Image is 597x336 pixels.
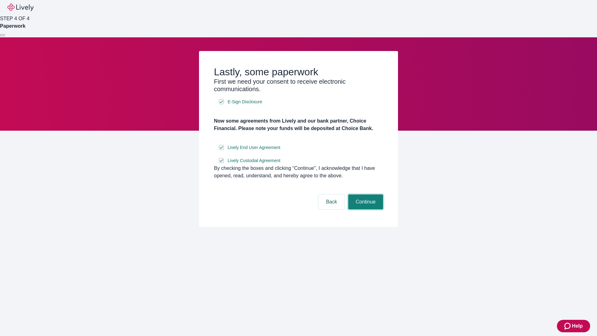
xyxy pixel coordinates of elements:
a: e-sign disclosure document [226,144,282,152]
button: Zendesk support iconHelp [557,320,590,332]
button: Back [318,194,345,209]
span: Help [572,322,583,330]
h2: Lastly, some paperwork [214,66,383,78]
div: By checking the boxes and clicking “Continue", I acknowledge that I have opened, read, understand... [214,165,383,180]
a: e-sign disclosure document [226,98,263,106]
span: E-Sign Disclosure [228,99,262,105]
h3: First we need your consent to receive electronic communications. [214,78,383,93]
span: Lively End User Agreement [228,144,280,151]
a: e-sign disclosure document [226,157,282,165]
h4: Now some agreements from Lively and our bank partner, Choice Financial. Please note your funds wi... [214,117,383,132]
svg: Zendesk support icon [564,322,572,330]
img: Lively [7,4,34,11]
button: Continue [348,194,383,209]
span: Lively Custodial Agreement [228,157,280,164]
